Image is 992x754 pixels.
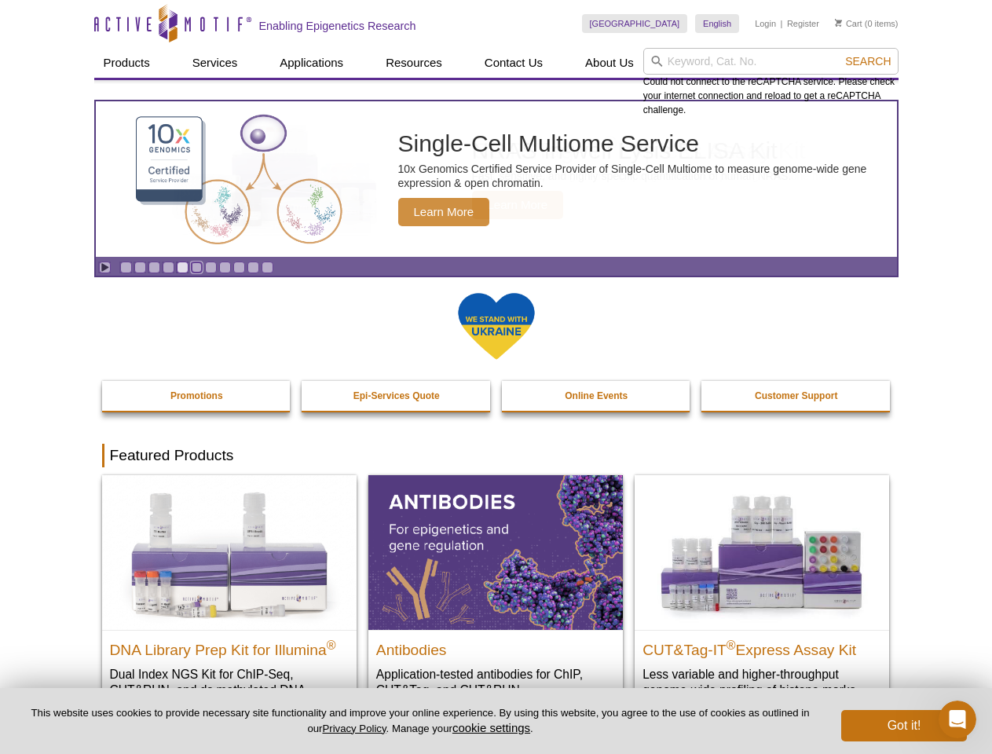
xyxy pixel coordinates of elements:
[452,721,530,734] button: cookie settings
[643,48,899,75] input: Keyword, Cat. No.
[565,390,628,401] strong: Online Events
[247,262,259,273] a: Go to slide 10
[939,701,976,738] iframe: Intercom live chat
[502,381,692,411] a: Online Events
[398,162,889,190] p: 10x Genomics Certified Service Provider of Single-Cell Multiome to measure genome-wide gene expre...
[457,291,536,361] img: We Stand With Ukraine
[102,475,357,729] a: DNA Library Prep Kit for Illumina DNA Library Prep Kit for Illumina® Dual Index NGS Kit for ChIP-...
[398,132,889,156] h2: Single-Cell Multiome Service
[205,262,217,273] a: Go to slide 7
[635,475,889,629] img: CUT&Tag-IT® Express Assay Kit
[376,48,452,78] a: Resources
[219,262,231,273] a: Go to slide 8
[701,381,891,411] a: Customer Support
[643,48,899,117] div: Could not connect to the reCAPTCHA service. Please check your internet connection and reload to g...
[368,475,623,629] img: All Antibodies
[302,381,492,411] a: Epi-Services Quote
[121,108,357,251] img: Single-Cell Multiome Service
[170,390,223,401] strong: Promotions
[787,18,819,29] a: Register
[835,14,899,33] li: (0 items)
[262,262,273,273] a: Go to slide 11
[110,666,349,714] p: Dual Index NGS Kit for ChIP-Seq, CUT&RUN, and ds methylated DNA assays.
[475,48,552,78] a: Contact Us
[368,475,623,713] a: All Antibodies Antibodies Application-tested antibodies for ChIP, CUT&Tag, and CUT&RUN.
[183,48,247,78] a: Services
[177,262,189,273] a: Go to slide 5
[727,638,736,651] sup: ®
[755,390,837,401] strong: Customer Support
[99,262,111,273] a: Toggle autoplay
[353,390,440,401] strong: Epi-Services Quote
[94,48,159,78] a: Products
[134,262,146,273] a: Go to slide 2
[835,18,862,29] a: Cart
[163,262,174,273] a: Go to slide 4
[642,666,881,698] p: Less variable and higher-throughput genome-wide profiling of histone marks​.
[635,475,889,713] a: CUT&Tag-IT® Express Assay Kit CUT&Tag-IT®Express Assay Kit Less variable and higher-throughput ge...
[102,444,891,467] h2: Featured Products
[233,262,245,273] a: Go to slide 9
[582,14,688,33] a: [GEOGRAPHIC_DATA]
[102,475,357,629] img: DNA Library Prep Kit for Illumina
[110,635,349,658] h2: DNA Library Prep Kit for Illumina
[96,101,897,257] a: Single-Cell Multiome Service Single-Cell Multiome Service 10x Genomics Certified Service Provider...
[102,381,292,411] a: Promotions
[120,262,132,273] a: Go to slide 1
[576,48,643,78] a: About Us
[259,19,416,33] h2: Enabling Epigenetics Research
[96,101,897,257] article: Single-Cell Multiome Service
[841,710,967,741] button: Got it!
[148,262,160,273] a: Go to slide 3
[755,18,776,29] a: Login
[781,14,783,33] li: |
[376,666,615,698] p: Application-tested antibodies for ChIP, CUT&Tag, and CUT&RUN.
[25,706,815,736] p: This website uses cookies to provide necessary site functionality and improve your online experie...
[191,262,203,273] a: Go to slide 6
[695,14,739,33] a: English
[327,638,336,651] sup: ®
[642,635,881,658] h2: CUT&Tag-IT Express Assay Kit
[376,635,615,658] h2: Antibodies
[845,55,891,68] span: Search
[270,48,353,78] a: Applications
[835,19,842,27] img: Your Cart
[840,54,895,68] button: Search
[322,723,386,734] a: Privacy Policy
[398,198,490,226] span: Learn More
